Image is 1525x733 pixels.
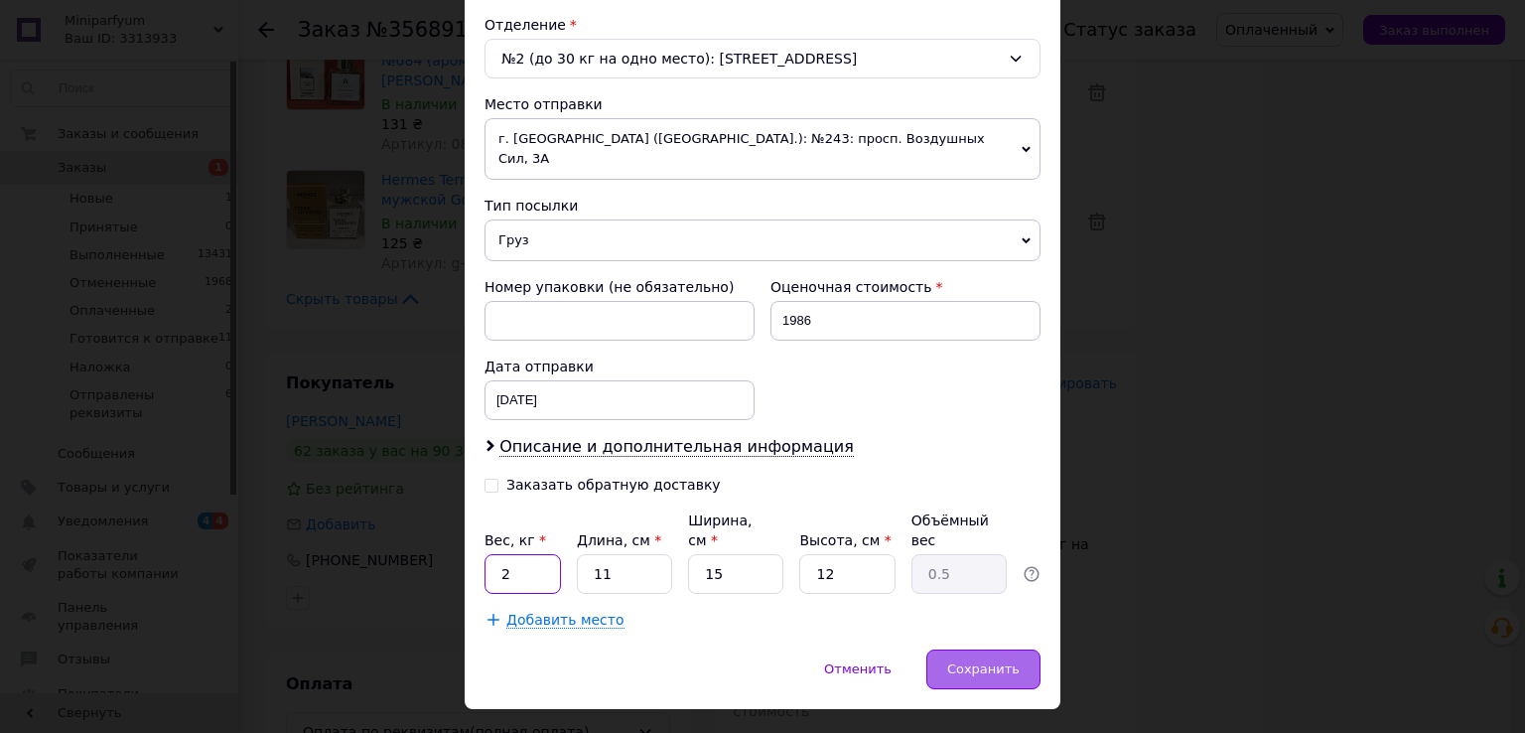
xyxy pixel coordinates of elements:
span: г. [GEOGRAPHIC_DATA] ([GEOGRAPHIC_DATA].): №243: просп. Воздушных Сил, 3А [485,118,1040,180]
div: №2 (до 30 кг на одно место): [STREET_ADDRESS] [485,39,1040,78]
div: Заказать обратную доставку [506,477,721,494]
span: Добавить место [506,612,624,629]
label: Ширина, см [688,513,752,548]
label: Длина, см [577,532,661,548]
span: Место отправки [485,96,603,112]
label: Высота, см [799,532,891,548]
span: Отменить [824,661,892,676]
div: Оценочная стоимость [770,277,1040,297]
span: Тип посылки [485,198,578,214]
span: Груз [485,220,1040,261]
label: Вес, кг [485,532,546,548]
span: Сохранить [947,661,1020,676]
div: Дата отправки [485,357,755,376]
div: Отделение [485,15,1040,35]
span: Описание и дополнительная информация [499,437,854,457]
div: Номер упаковки (не обязательно) [485,277,755,297]
div: Объёмный вес [911,511,1007,550]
